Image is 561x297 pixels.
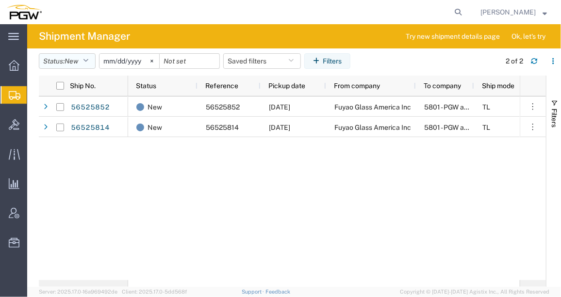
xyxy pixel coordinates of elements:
a: Support [242,289,266,295]
span: Filters [550,109,558,127]
input: Not set [99,54,159,68]
h4: Shipment Manager [39,24,130,48]
span: New [148,97,162,117]
button: Saved filters [223,53,301,69]
span: Ship mode [482,82,514,90]
button: Ok, let's try [503,29,554,44]
span: Client: 2025.17.0-5dd568f [122,289,187,295]
span: Reference [205,82,238,90]
button: [PERSON_NAME] [480,6,547,18]
span: To company [424,82,461,90]
span: Ksenia Gushchina-Kerecz [480,7,536,17]
span: Status [136,82,156,90]
span: 08/20/2025 [269,124,290,131]
a: Feedback [265,289,290,295]
input: Not set [160,54,219,68]
span: 56525814 [206,124,239,131]
span: Try new shipment details page [406,31,500,42]
span: Copyright © [DATE]-[DATE] Agistix Inc., All Rights Reserved [400,288,549,296]
span: Server: 2025.17.0-16a969492de [39,289,117,295]
span: New [65,57,78,65]
span: TL [482,124,490,131]
span: New [148,117,162,138]
a: 56525814 [70,120,110,136]
img: logo [7,5,42,19]
span: 08/20/2025 [269,103,290,111]
a: 56525852 [70,100,110,115]
span: 56525852 [206,103,240,111]
span: Pickup date [268,82,305,90]
button: Status:New [39,53,96,69]
span: Fuyao Glass America Inc [334,124,411,131]
div: 2 of 2 [506,56,523,66]
span: Fuyao Glass America Inc [334,103,411,111]
span: From company [334,82,380,90]
span: Ship No. [70,82,96,90]
span: TL [482,103,490,111]
button: Filters [304,53,350,69]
